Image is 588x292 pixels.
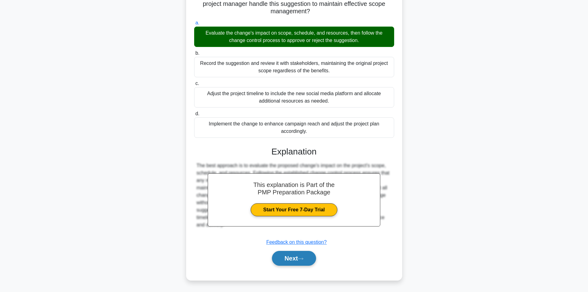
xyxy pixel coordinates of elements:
button: Next [272,251,316,266]
div: Record the suggestion and review it with stakeholders, maintaining the original project scope reg... [194,57,394,77]
div: The best approach is to evaluate the proposed change's impact on the project's scope, schedule, a... [197,162,392,229]
div: Implement the change to enhance campaign reach and adjust the project plan accordingly. [194,117,394,138]
span: c. [195,81,199,86]
div: Adjust the project timeline to include the new social media platform and allocate additional reso... [194,87,394,108]
div: Evaluate the change's impact on scope, schedule, and resources, then follow the change control pr... [194,27,394,47]
a: Start Your Free 7-Day Trial [251,203,337,216]
span: a. [195,20,199,25]
h3: Explanation [198,146,390,157]
span: d. [195,111,199,116]
a: Feedback on this question? [266,239,327,245]
span: b. [195,50,199,56]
